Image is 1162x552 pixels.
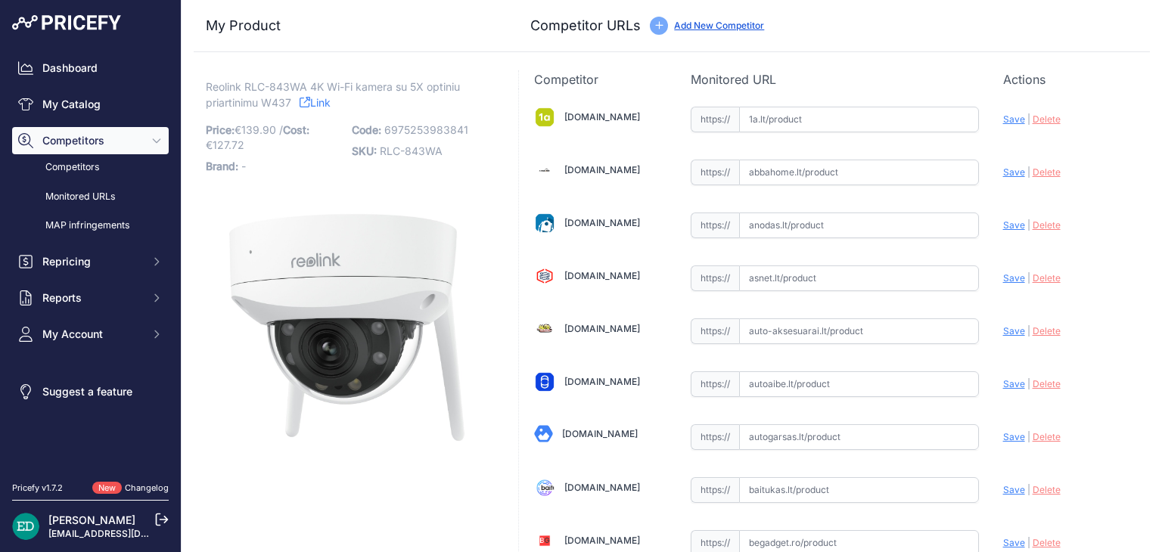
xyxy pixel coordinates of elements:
[691,424,739,450] span: https://
[691,70,979,88] p: Monitored URL
[1027,166,1030,178] span: |
[564,482,640,493] a: [DOMAIN_NAME]
[1027,272,1030,284] span: |
[12,248,169,275] button: Repricing
[48,513,135,526] a: [PERSON_NAME]
[384,123,468,136] span: 6975253983841
[691,107,739,132] span: https://
[12,91,169,118] a: My Catalog
[12,15,121,30] img: Pricefy Logo
[1033,431,1061,442] span: Delete
[206,123,235,136] span: Price:
[564,535,640,546] a: [DOMAIN_NAME]
[213,138,244,151] span: 127.72
[1003,484,1025,495] span: Save
[739,477,979,503] input: baitukas.lt/product
[1027,431,1030,442] span: |
[1027,113,1030,125] span: |
[564,217,640,228] a: [DOMAIN_NAME]
[12,54,169,82] a: Dashboard
[739,318,979,344] input: auto-aksesuarai.lt/product
[42,290,141,305] span: Reports
[206,160,238,172] span: Brand:
[42,133,141,148] span: Competitors
[739,265,979,291] input: asnet.lt/product
[12,184,169,210] a: Monitored URLs
[1003,166,1025,178] span: Save
[1033,272,1061,284] span: Delete
[564,164,640,175] a: [DOMAIN_NAME]
[1003,113,1025,125] span: Save
[1033,378,1061,389] span: Delete
[1003,272,1025,284] span: Save
[739,212,979,238] input: anodas.lt/product
[206,15,488,36] h3: My Product
[1027,537,1030,548] span: |
[739,424,979,450] input: autogarsas.lt/product
[564,376,640,387] a: [DOMAIN_NAME]
[206,77,460,112] span: Reolink RLC-843WA 4K Wi-Fi kamera su 5X optiniu priartinimu W437
[1027,378,1030,389] span: |
[1003,219,1025,231] span: Save
[1003,325,1025,336] span: Save
[739,160,979,185] input: abbahome.lt/product
[380,144,443,157] span: RLC-843WA
[12,378,169,405] a: Suggest a feature
[48,528,207,539] a: [EMAIL_ADDRESS][DOMAIN_NAME]
[352,123,381,136] span: Code:
[125,482,169,493] a: Changelog
[241,160,246,172] span: -
[691,160,739,185] span: https://
[1033,537,1061,548] span: Delete
[691,212,739,238] span: https://
[674,20,764,31] a: Add New Competitor
[691,371,739,397] span: https://
[300,93,331,112] a: Link
[564,323,640,334] a: [DOMAIN_NAME]
[739,371,979,397] input: autoaibe.lt/product
[241,123,276,136] span: 139.90
[12,284,169,312] button: Reports
[1003,378,1025,389] span: Save
[1003,431,1025,442] span: Save
[1033,219,1061,231] span: Delete
[1033,166,1061,178] span: Delete
[691,318,739,344] span: https://
[564,270,640,281] a: [DOMAIN_NAME]
[534,70,666,88] p: Competitor
[206,119,343,156] p: €
[12,127,169,154] button: Competitors
[92,482,122,495] span: New
[12,212,169,239] a: MAP infringements
[1033,484,1061,495] span: Delete
[42,254,141,269] span: Repricing
[562,428,638,439] a: [DOMAIN_NAME]
[352,144,377,157] span: SKU:
[530,15,641,36] h3: Competitor URLs
[12,54,169,464] nav: Sidebar
[42,327,141,342] span: My Account
[12,154,169,181] a: Competitors
[1027,325,1030,336] span: |
[1003,70,1135,88] p: Actions
[691,477,739,503] span: https://
[739,107,979,132] input: 1a.lt/product
[1033,325,1061,336] span: Delete
[564,111,640,122] a: [DOMAIN_NAME]
[1003,537,1025,548] span: Save
[12,482,63,495] div: Pricefy v1.7.2
[1027,484,1030,495] span: |
[12,321,169,348] button: My Account
[691,265,739,291] span: https://
[1033,113,1061,125] span: Delete
[283,123,309,136] span: Cost:
[1027,219,1030,231] span: |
